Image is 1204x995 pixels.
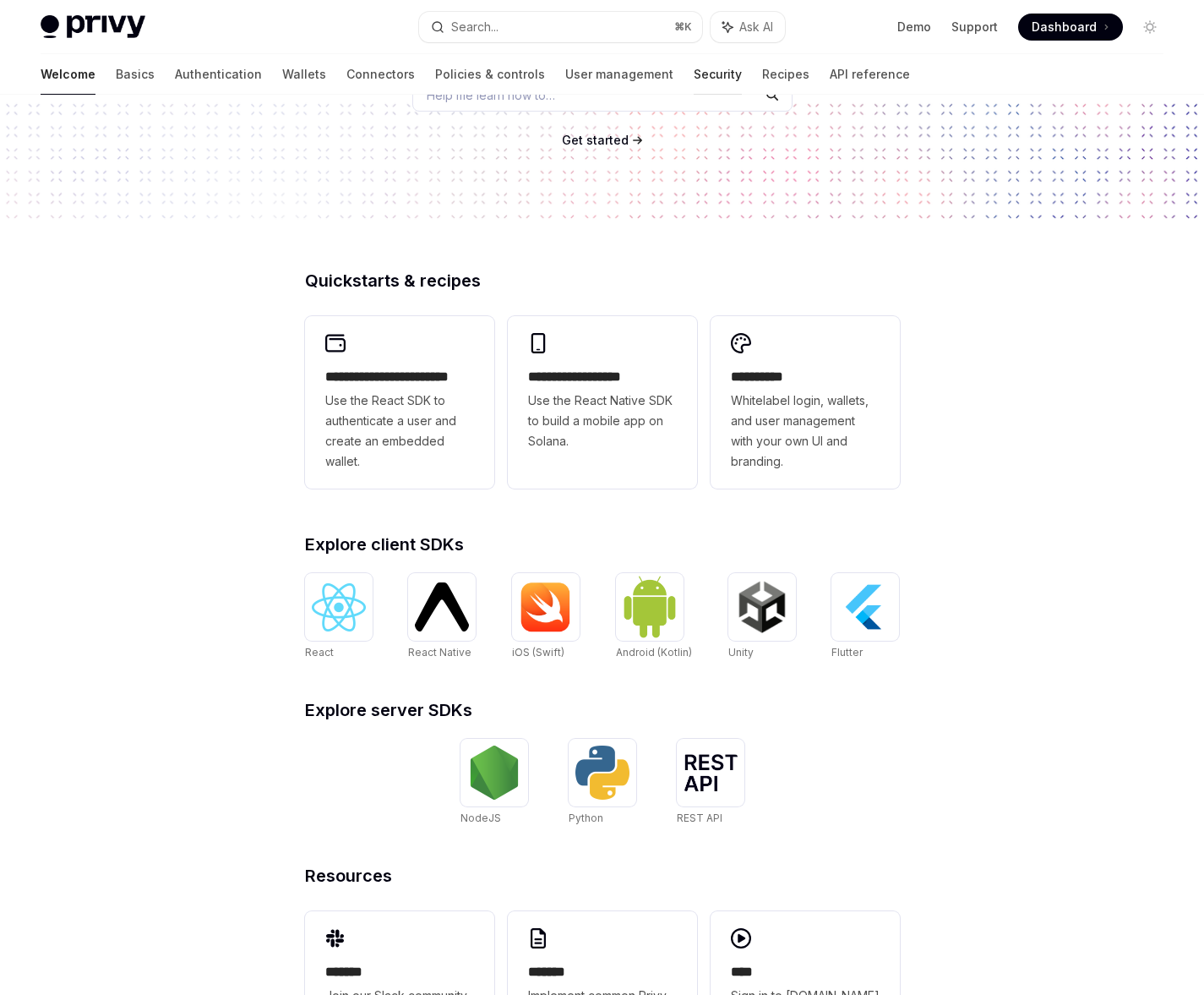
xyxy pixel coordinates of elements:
[305,272,481,289] span: Quickstarts & recipes
[346,54,415,95] a: Connectors
[508,316,697,489] a: **** **** **** ***Use the React Native SDK to build a mobile app on Solana.
[175,54,262,95] a: Authentication
[569,739,636,827] a: PythonPython
[565,54,673,95] a: User management
[1018,14,1123,41] a: Dashboard
[711,316,900,489] a: **** *****Whitelabel login, wallets, and user management with your own UI and branding.
[616,573,692,661] a: Android (Kotlin)Android (Kotlin)
[435,54,545,95] a: Policies & controls
[831,573,899,661] a: FlutterFlutter
[569,812,603,824] span: Python
[451,17,498,37] div: Search...
[562,133,629,147] span: Get started
[762,54,809,95] a: Recipes
[677,812,722,824] span: REST API
[528,391,677,451] span: Use the React Native SDK to build a mobile app on Solana.
[460,739,528,827] a: NodeJSNodeJS
[831,646,863,659] span: Flutter
[728,646,754,659] span: Unity
[460,812,501,824] span: NodeJS
[519,582,573,632] img: iOS (Swift)
[674,20,692,34] span: ⌘ K
[711,12,785,42] button: Ask AI
[408,646,471,659] span: React Native
[694,54,742,95] a: Security
[512,573,580,661] a: iOS (Swift)iOS (Swift)
[830,54,910,95] a: API reference
[677,739,744,827] a: REST APIREST API
[512,646,564,659] span: iOS (Swift)
[1032,19,1097,36] span: Dashboard
[562,132,629,149] a: Get started
[325,391,474,472] span: Use the React SDK to authenticate a user and create an embedded wallet.
[728,573,796,661] a: UnityUnity
[116,54,155,95] a: Basics
[427,86,555,104] span: Help me learn how to…
[408,573,476,661] a: React NativeReact Native
[305,867,392,884] span: Resources
[305,573,373,661] a: ReactReact
[1136,14,1163,41] button: Toggle dark mode
[838,580,892,634] img: Flutter
[305,702,472,719] span: Explore server SDKs
[305,536,464,553] span: Explore client SDKs
[897,19,931,36] a: Demo
[623,575,677,638] img: Android (Kotlin)
[684,754,738,791] img: REST API
[415,582,469,631] img: React Native
[419,12,701,42] button: Search...⌘K
[41,15,145,39] img: light logo
[575,746,629,800] img: Python
[951,19,998,36] a: Support
[731,391,880,472] span: Whitelabel login, wallets, and user management with your own UI and branding.
[41,54,95,95] a: Welcome
[735,580,789,634] img: Unity
[312,583,366,631] img: React
[616,646,692,659] span: Android (Kotlin)
[739,19,773,36] span: Ask AI
[467,746,521,800] img: NodeJS
[305,646,334,659] span: React
[282,54,326,95] a: Wallets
